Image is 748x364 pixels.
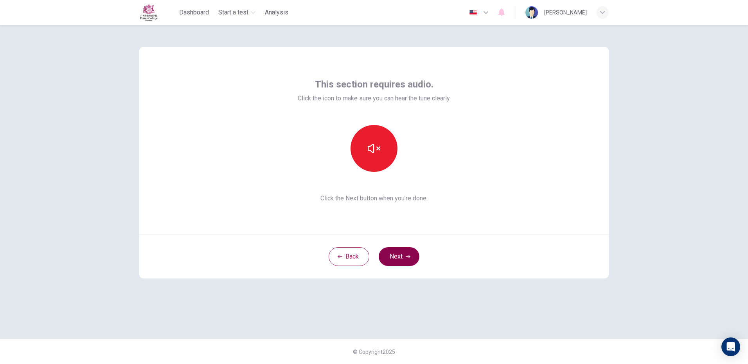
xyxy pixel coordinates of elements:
[379,247,419,266] button: Next
[329,247,369,266] button: Back
[353,349,395,355] span: © Copyright 2025
[544,8,587,17] div: [PERSON_NAME]
[179,8,209,17] span: Dashboard
[721,337,740,356] div: Open Intercom Messenger
[298,194,451,203] span: Click the Next button when you’re done.
[298,94,451,103] span: Click the icon to make sure you can hear the tune clearly.
[215,5,259,20] button: Start a test
[139,4,176,21] a: Fettes logo
[176,5,212,20] button: Dashboard
[139,4,158,21] img: Fettes logo
[525,6,538,19] img: Profile picture
[265,8,288,17] span: Analysis
[315,78,433,91] span: This section requires audio.
[262,5,291,20] button: Analysis
[468,10,478,16] img: en
[218,8,248,17] span: Start a test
